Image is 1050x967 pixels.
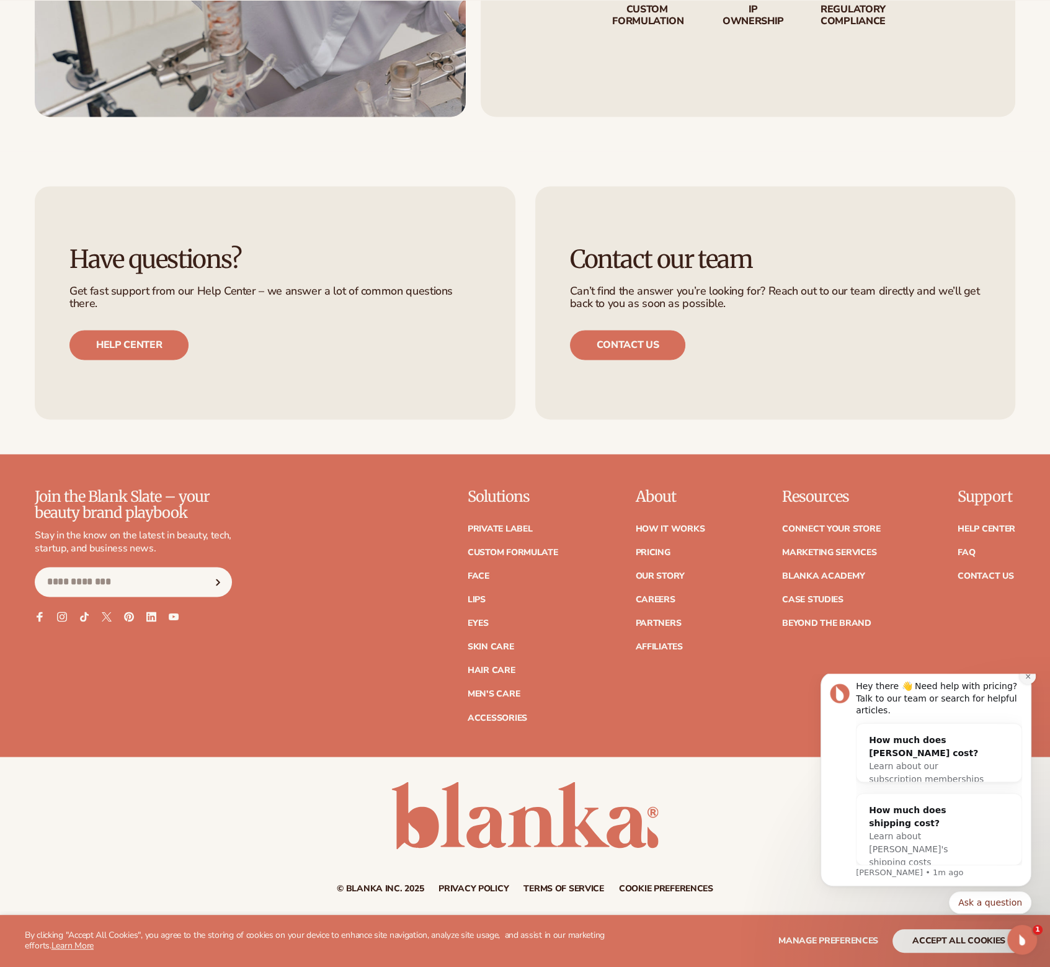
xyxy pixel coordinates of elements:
p: Stay in the know on the latest in beauty, tech, startup, and business news. [35,529,232,555]
a: Cookie preferences [619,884,713,893]
a: Eyes [468,619,489,628]
p: About [635,489,705,505]
a: Pricing [635,548,670,557]
button: Manage preferences [778,929,878,953]
a: Beyond the brand [782,619,871,628]
a: Help center [69,330,189,360]
p: Message from Lee, sent 1m ago [54,194,220,205]
a: Contact Us [958,572,1013,581]
p: Join the Blank Slate – your beauty brand playbook [35,489,232,522]
iframe: Intercom notifications message [802,674,1050,921]
a: FAQ [958,548,975,557]
div: How much does [PERSON_NAME] cost? [67,60,182,86]
a: Careers [635,595,675,604]
div: Hey there 👋 Need help with pricing? Talk to our team or search for helpful articles. [54,7,220,43]
span: 1 [1033,925,1043,935]
a: Affiliates [635,643,682,651]
a: Private label [468,525,532,533]
iframe: Intercom live chat [1007,925,1037,955]
a: Marketing services [782,548,876,557]
a: Accessories [468,713,527,722]
a: Face [468,572,489,581]
small: © Blanka Inc. 2025 [337,882,424,894]
p: Solutions [468,489,558,505]
div: How much does [PERSON_NAME] cost?Learn about our subscription memberships [55,50,195,122]
a: Lips [468,595,486,604]
p: Can’t find the answer you’re looking for? Reach out to our team directly and we’ll get back to yo... [570,285,981,310]
p: IP Ownership [722,3,785,27]
a: Contact us [570,330,686,360]
a: How It Works [635,525,705,533]
a: Connect your store [782,525,880,533]
p: Support [958,489,1015,505]
span: Learn about our subscription memberships [67,87,182,110]
a: Blanka Academy [782,572,865,581]
button: Quick reply: Ask a question [147,218,229,240]
h3: Contact our team [570,246,981,273]
a: Our Story [635,572,684,581]
a: Help Center [958,525,1015,533]
div: Message content [54,7,220,192]
span: Learn about [PERSON_NAME]'s shipping costs [67,158,146,194]
a: Terms of service [523,884,604,893]
a: Men's Care [468,690,520,698]
a: Partners [635,619,681,628]
a: Case Studies [782,595,843,604]
p: Get fast support from our Help Center – we answer a lot of common questions there. [69,285,481,310]
div: How much does shipping cost?Learn about [PERSON_NAME]'s shipping costs [55,120,195,205]
a: Custom formulate [468,548,558,557]
button: Subscribe [204,567,231,597]
a: Skin Care [468,643,514,651]
a: Hair Care [468,666,515,675]
a: Learn More [51,940,94,951]
p: By clicking "Accept All Cookies", you agree to the storing of cookies on your device to enhance s... [25,930,615,951]
div: Quick reply options [19,218,229,240]
p: regulatory compliance [820,3,887,27]
span: Manage preferences [778,935,878,947]
div: How much does shipping cost? [67,130,182,156]
a: Privacy policy [438,884,509,893]
button: accept all cookies [892,929,1025,953]
img: Profile image for Lee [28,10,48,30]
p: Custom formulation [610,3,687,27]
h3: Have questions? [69,246,481,273]
p: Resources [782,489,880,505]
